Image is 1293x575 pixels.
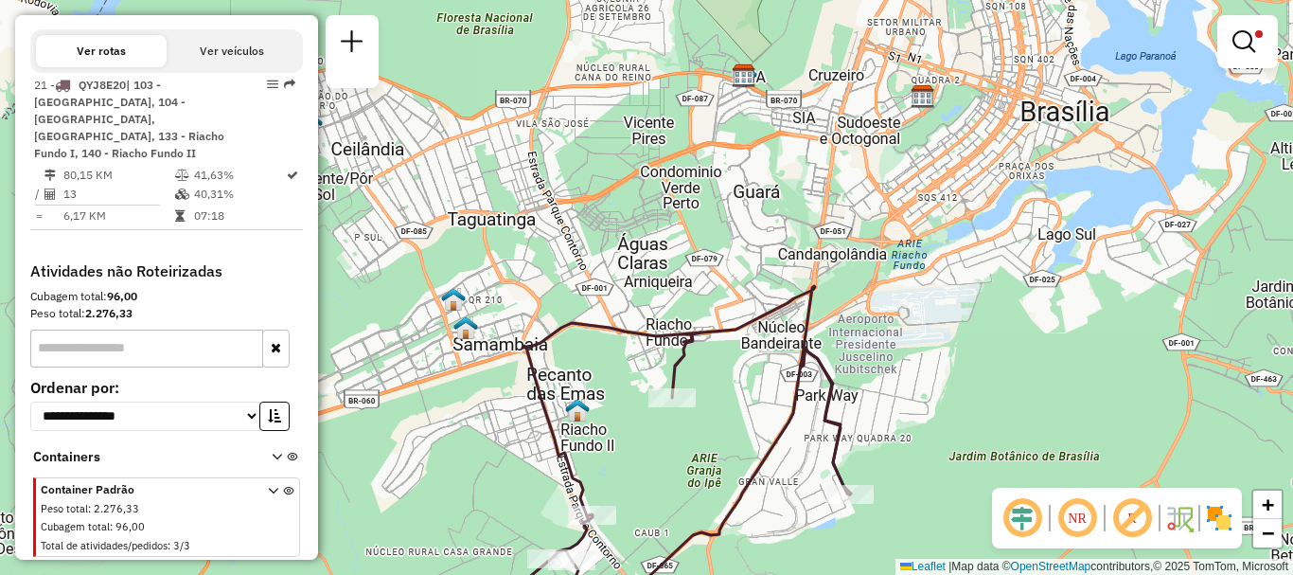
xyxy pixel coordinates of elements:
td: 80,15 KM [62,166,174,185]
a: Zoom in [1253,491,1282,519]
span: Container Padrão [41,481,245,498]
td: = [34,207,44,225]
i: Total de Atividades [44,189,56,200]
span: Exibir rótulo [1109,495,1155,541]
img: 103 UDC Light Samambaia [441,287,466,312]
h4: Atividades não Roteirizadas [30,262,303,280]
span: : [110,520,113,533]
span: 96,00 [115,520,145,533]
span: : [168,539,170,552]
em: Opções [267,79,278,90]
span: Cubagem total [41,520,110,533]
i: Distância Total [44,170,56,181]
button: Ordem crescente [259,402,290,431]
span: 3/3 [173,539,190,552]
span: Total de atividades/pedidos [41,539,168,552]
em: Rota exportada [284,79,295,90]
a: OpenStreetMap [1011,560,1091,573]
img: Exibir/Ocultar setores [1204,503,1234,533]
span: Containers [33,447,247,467]
div: Cubagem total: [30,288,303,305]
td: 41,63% [193,166,285,185]
span: Ocultar deslocamento [1000,495,1045,541]
span: + [1262,493,1274,516]
span: QYJ8E20 [79,78,126,92]
img: 120 UDC WCL Recanto [565,398,590,422]
a: Exibir filtros [1225,23,1270,61]
span: Filtro Ativo [1255,30,1263,38]
td: 6,17 KM [62,207,174,225]
span: 21 - [34,78,224,160]
i: % de utilização da cubagem [175,189,189,200]
td: / [34,185,44,204]
td: 07:18 [193,207,285,225]
td: 13 [62,185,174,204]
img: Fluxo de ruas [1164,503,1195,533]
img: CDD Brasilia - XB [732,63,756,88]
div: Peso total: [30,305,303,322]
i: Tempo total em rota [175,210,185,222]
label: Ordenar por: [30,376,303,399]
span: Ocultar NR [1054,495,1100,541]
img: AS - BRASILIA - XB [911,84,935,109]
td: 40,31% [193,185,285,204]
div: Map data © contributors,© 2025 TomTom, Microsoft [895,559,1293,575]
a: Leaflet [900,560,946,573]
span: : [88,502,91,515]
span: Peso total [41,502,88,515]
button: Ver rotas [36,35,167,67]
span: 2.276,33 [94,502,139,515]
strong: 96,00 [107,289,137,303]
i: Rota otimizada [287,170,298,181]
img: 118 UDC Light WCL Samambaia [453,315,478,340]
span: | 103 - [GEOGRAPHIC_DATA], 104 - [GEOGRAPHIC_DATA], [GEOGRAPHIC_DATA], 133 - Riacho Fundo I, 140 ... [34,78,224,160]
strong: 2.276,33 [85,306,133,320]
i: % de utilização do peso [175,170,189,181]
a: Nova sessão e pesquisa [333,23,371,65]
button: Ver veículos [167,35,297,67]
a: Zoom out [1253,519,1282,548]
span: | [948,560,951,573]
span: − [1262,521,1274,545]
